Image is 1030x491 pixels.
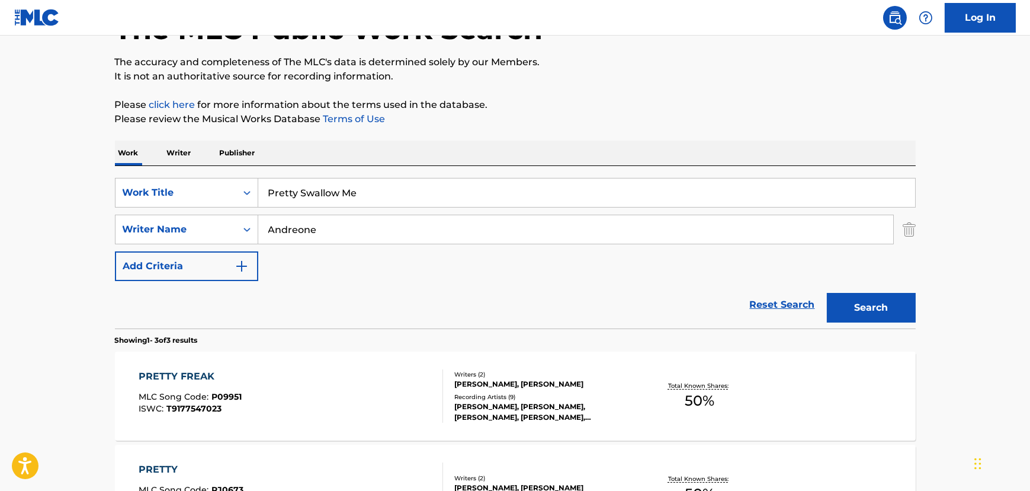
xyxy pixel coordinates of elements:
div: PRETTY [139,463,243,477]
p: Writer [163,141,195,165]
div: Help [914,6,938,30]
div: Recording Artists ( 9 ) [454,393,633,401]
span: T9177547023 [166,403,222,414]
p: Please review the Musical Works Database [115,112,916,126]
a: Log In [945,3,1016,33]
a: PRETTY FREAKMLC Song Code:P09951ISWC:T9177547023Writers (2)[PERSON_NAME], [PERSON_NAME]Recording ... [115,352,916,441]
p: Showing 1 - 3 of 3 results [115,335,198,346]
span: ISWC : [139,403,166,414]
p: Work [115,141,142,165]
div: Writer Name [123,222,229,237]
span: P09951 [211,391,242,402]
button: Search [827,293,916,323]
div: PRETTY FREAK [139,369,242,384]
p: Total Known Shares: [668,381,731,390]
form: Search Form [115,178,916,329]
p: It is not an authoritative source for recording information. [115,69,916,84]
img: search [888,11,902,25]
div: Writers ( 2 ) [454,474,633,483]
p: The accuracy and completeness of The MLC's data is determined solely by our Members. [115,55,916,69]
div: [PERSON_NAME], [PERSON_NAME], [PERSON_NAME], [PERSON_NAME], [PERSON_NAME] [454,401,633,423]
img: 9d2ae6d4665cec9f34b9.svg [235,259,249,273]
div: Work Title [123,186,229,200]
a: Public Search [883,6,907,30]
span: MLC Song Code : [139,391,211,402]
p: Publisher [216,141,259,165]
div: [PERSON_NAME], [PERSON_NAME] [454,379,633,390]
div: Drag [974,446,981,482]
span: 50 % [685,390,714,412]
img: MLC Logo [14,9,60,26]
img: Delete Criterion [903,215,916,244]
a: Reset Search [744,292,821,318]
p: Please for more information about the terms used in the database. [115,98,916,112]
img: help [919,11,933,25]
p: Total Known Shares: [668,474,731,483]
div: Writers ( 2 ) [454,370,633,379]
a: click here [149,99,195,110]
a: Terms of Use [321,113,386,125]
iframe: Chat Widget [971,434,1030,491]
button: Add Criteria [115,251,258,281]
